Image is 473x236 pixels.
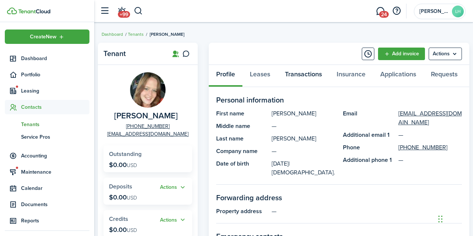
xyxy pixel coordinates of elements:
[362,48,374,60] button: Timeline
[109,161,137,169] p: $0.00
[216,134,268,143] panel-main-title: Last name
[102,31,123,38] a: Dashboard
[419,9,449,14] span: Lucas Hollow LLC
[216,147,268,156] panel-main-title: Company name
[21,121,89,128] span: Tenants
[343,131,395,139] panel-main-title: Additional email 1
[216,192,462,203] panel-main-section-title: Forwarding address
[329,65,373,87] a: Insurance
[5,214,89,228] a: Reports
[5,29,89,44] button: Open menu
[373,65,423,87] a: Applications
[127,162,137,169] span: USD
[429,48,462,60] button: Open menu
[114,111,178,121] span: Madalyn Shifflett
[21,152,89,160] span: Accounting
[272,159,336,177] panel-main-description: [DATE]
[30,34,57,39] span: Create New
[5,131,89,143] a: Service Pros
[272,147,336,156] panel-main-description: —
[5,118,89,131] a: Tenants
[216,109,268,118] panel-main-title: First name
[103,49,163,58] panel-main-title: Tenant
[343,109,395,127] panel-main-title: Email
[21,103,89,111] span: Contacts
[343,143,395,152] panel-main-title: Phone
[423,65,465,87] a: Requests
[272,207,462,216] panel-main-description: —
[343,156,395,164] panel-main-title: Additional phone 1
[272,109,336,118] panel-main-description: [PERSON_NAME]
[160,216,187,224] button: Open menu
[21,184,89,192] span: Calendar
[278,65,329,87] a: Transactions
[398,143,448,152] a: [PHONE_NUMBER]
[379,11,389,18] span: 24
[7,7,17,14] img: TenantCloud
[21,168,89,176] span: Maintenance
[438,208,443,230] div: Drag
[398,109,462,127] a: [EMAIL_ADDRESS][DOMAIN_NAME]
[436,201,473,236] iframe: Chat Widget
[216,159,268,177] panel-main-title: Date of birth
[109,215,128,223] span: Credits
[216,94,462,105] panel-main-section-title: Personal information
[272,159,335,177] span: | [DEMOGRAPHIC_DATA].
[21,87,89,95] span: Leasing
[109,182,132,191] span: Deposits
[21,133,89,141] span: Service Pros
[21,217,89,225] span: Reports
[127,194,137,202] span: USD
[452,6,464,17] avatar-text: LH
[109,194,137,201] p: $0.00
[216,122,268,131] panel-main-title: Middle name
[130,72,166,108] img: Madalyn Shifflett
[134,5,143,17] button: Search
[160,183,187,192] button: Open menu
[5,51,89,66] a: Dashboard
[390,5,403,17] button: Open resource center
[160,216,187,224] button: Actions
[21,71,89,79] span: Portfolio
[109,150,142,158] span: Outstanding
[107,130,188,138] a: [EMAIL_ADDRESS][DOMAIN_NAME]
[118,11,130,18] span: +99
[98,4,112,18] button: Open sidebar
[21,55,89,62] span: Dashboard
[109,226,137,233] p: $0.00
[160,183,187,192] button: Actions
[429,48,462,60] menu-btn: Actions
[272,134,336,143] panel-main-description: [PERSON_NAME]
[115,2,129,21] a: Notifications
[128,31,144,38] a: Tenants
[18,9,50,14] img: TenantCloud
[127,226,137,234] span: USD
[216,207,268,216] panel-main-title: Property address
[150,31,184,38] span: [PERSON_NAME]
[378,48,425,60] a: Add invoice
[21,201,89,208] span: Documents
[272,122,336,131] panel-main-description: —
[126,122,170,130] a: [PHONE_NUMBER]
[373,2,387,21] a: Messaging
[242,65,278,87] a: Leases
